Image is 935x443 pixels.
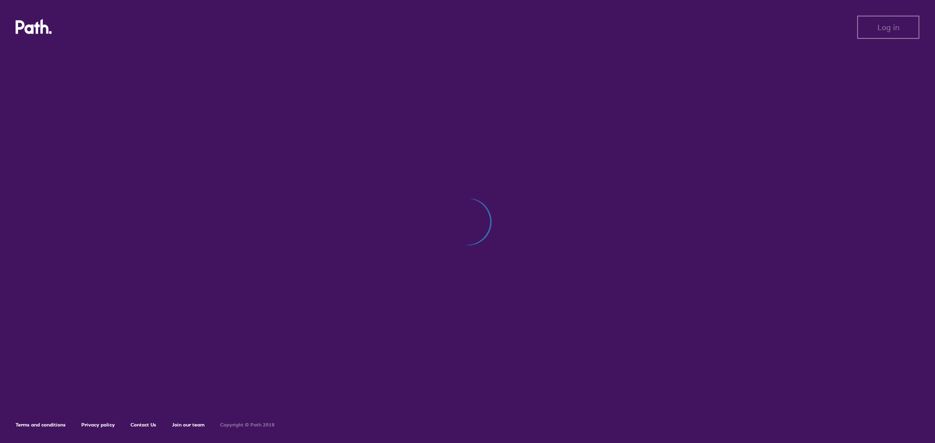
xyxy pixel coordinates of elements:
[857,16,919,39] button: Log in
[878,23,899,32] span: Log in
[131,422,156,428] a: Contact Us
[16,422,66,428] a: Terms and conditions
[81,422,115,428] a: Privacy policy
[220,422,275,428] h6: Copyright © Path 2018
[172,422,205,428] a: Join our team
